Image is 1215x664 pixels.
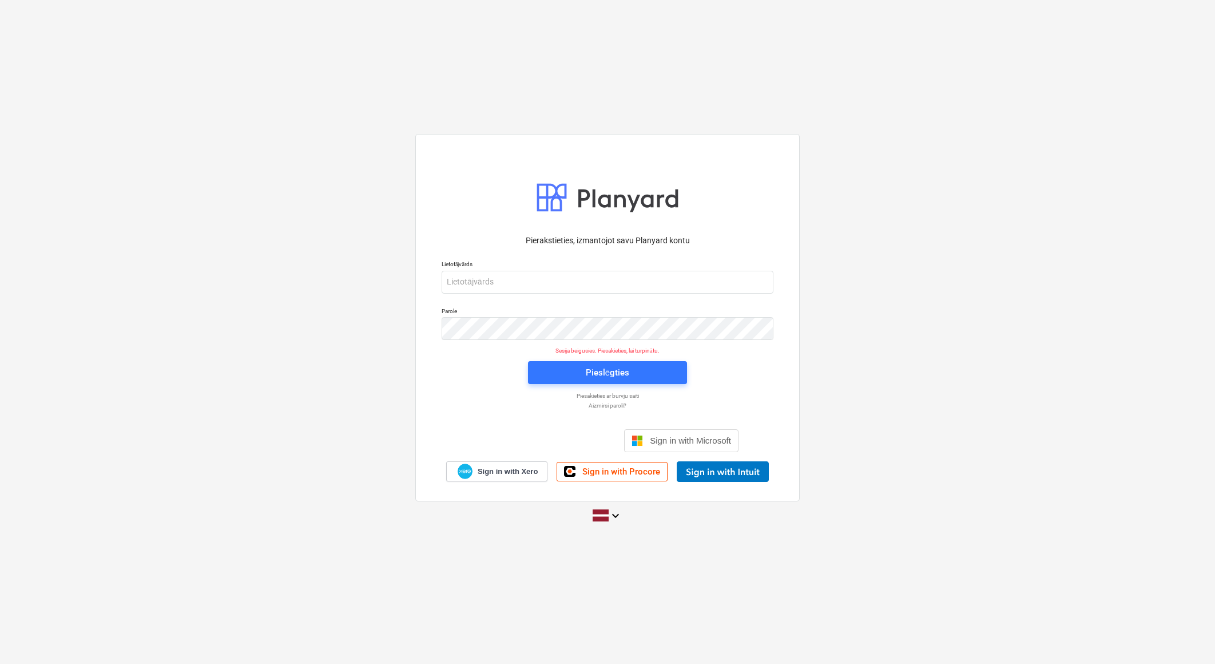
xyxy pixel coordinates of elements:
a: Sign in with Xero [446,461,548,481]
a: Sign in with Procore [557,462,668,481]
img: Microsoft logo [632,435,643,446]
span: Sign in with Procore [582,467,660,477]
a: Aizmirsi paroli? [436,402,779,409]
span: Sign in with Microsoft [650,436,731,445]
a: Piesakieties ar burvju saiti [436,392,779,400]
p: Pierakstieties, izmantojot savu Planyard kontu [442,235,773,247]
iframe: Chat Widget [1158,609,1215,664]
span: Sign in with Xero [478,467,538,477]
img: Xero logo [458,464,472,479]
button: Pieslēgties [528,361,687,384]
input: Lietotājvārds [442,271,773,294]
p: Parole [442,307,773,317]
i: keyboard_arrow_down [609,509,622,523]
iframe: Кнопка "Войти с аккаунтом Google" [471,428,621,453]
p: Sesija beigusies. Piesakieties, lai turpinātu. [435,347,780,354]
p: Lietotājvārds [442,260,773,270]
div: Pieslēgties [586,365,629,380]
